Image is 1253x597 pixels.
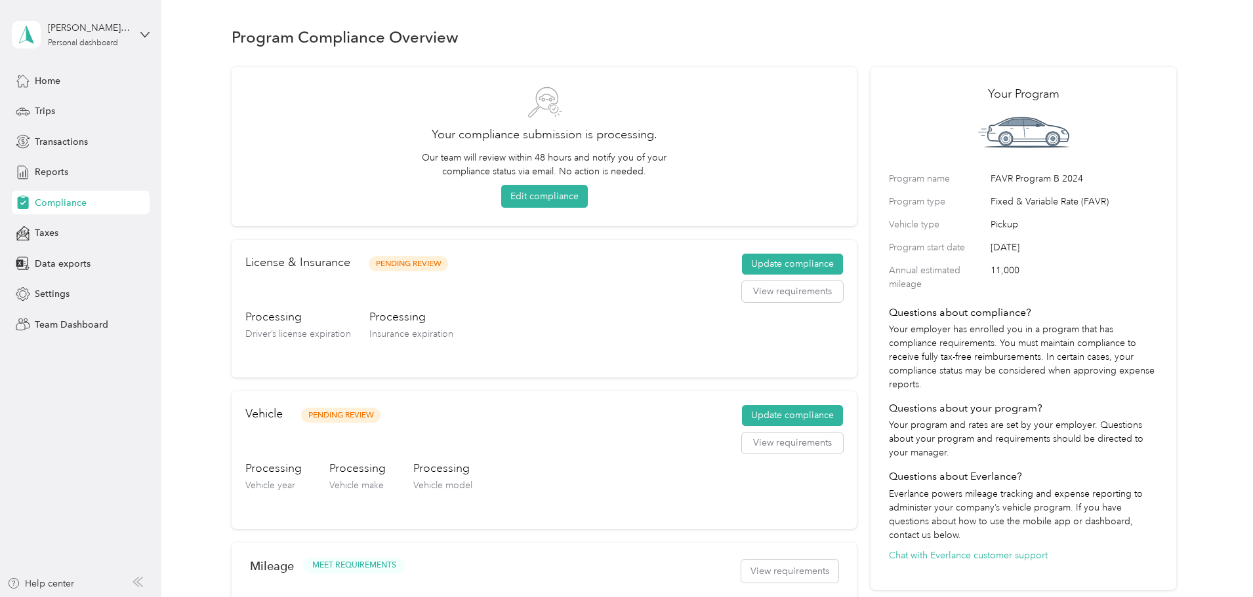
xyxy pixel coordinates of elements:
[889,469,1158,484] h4: Questions about Everlance?
[889,322,1158,391] p: Your employer has enrolled you in a program that has compliance requirements. You must maintain c...
[413,460,472,476] h3: Processing
[741,560,838,583] button: View requirements
[889,263,986,291] label: Annual estimated mileage
[889,549,1048,562] button: Chat with Everlance customer support
[35,104,55,118] span: Trips
[991,241,1158,254] span: [DATE]
[245,309,351,325] h3: Processing
[991,195,1158,208] span: Fixed & Variable Rate (FAVR)
[245,405,283,423] h2: Vehicle
[232,30,459,44] h1: Program Compliance Overview
[889,172,986,185] label: Program name
[250,126,838,144] h2: Your compliance submission is processing.
[369,256,448,271] span: Pending Review
[35,196,87,210] span: Compliance
[35,226,58,240] span: Taxes
[742,405,843,426] button: Update compliance
[369,309,453,325] h3: Processing
[742,433,843,453] button: View requirements
[48,21,130,35] div: [PERSON_NAME] [PERSON_NAME]
[1180,524,1253,597] iframe: Everlance-gr Chat Button Frame
[329,480,384,491] span: Vehicle make
[889,241,986,254] label: Program start date
[889,218,986,231] label: Vehicle type
[889,85,1158,103] h2: Your Program
[35,74,60,88] span: Home
[303,558,405,574] button: MEET REQUIREMENTS
[329,460,386,476] h3: Processing
[48,39,118,47] div: Personal dashboard
[35,318,108,332] span: Team Dashboard
[35,135,88,149] span: Transactions
[889,400,1158,416] h4: Questions about your program?
[501,185,588,208] button: Edit compliance
[312,560,396,571] span: MEET REQUIREMENTS
[991,172,1158,185] span: FAVR Program B 2024
[35,287,70,301] span: Settings
[245,460,302,476] h3: Processing
[889,487,1158,542] p: Everlance powers mileage tracking and expense reporting to administer your company’s vehicle prog...
[889,418,1158,459] p: Your program and rates are set by your employer. Questions about your program and requirements sh...
[742,281,843,302] button: View requirements
[245,328,351,339] span: Driver’s license expiration
[742,254,843,275] button: Update compliance
[369,328,453,339] span: Insurance expiration
[245,254,350,271] h2: License & Insurance
[413,480,472,491] span: Vehicle model
[250,559,294,573] h2: Mileage
[301,408,380,423] span: Pending Review
[889,195,986,208] label: Program type
[35,257,91,271] span: Data exports
[889,305,1158,320] h4: Questions about compliance?
[991,218,1158,231] span: Pickup
[35,165,68,179] span: Reports
[7,577,74,590] button: Help center
[416,151,673,178] p: Our team will review within 48 hours and notify you of your compliance status via email. No actio...
[245,480,295,491] span: Vehicle year
[991,263,1158,291] span: 11,000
